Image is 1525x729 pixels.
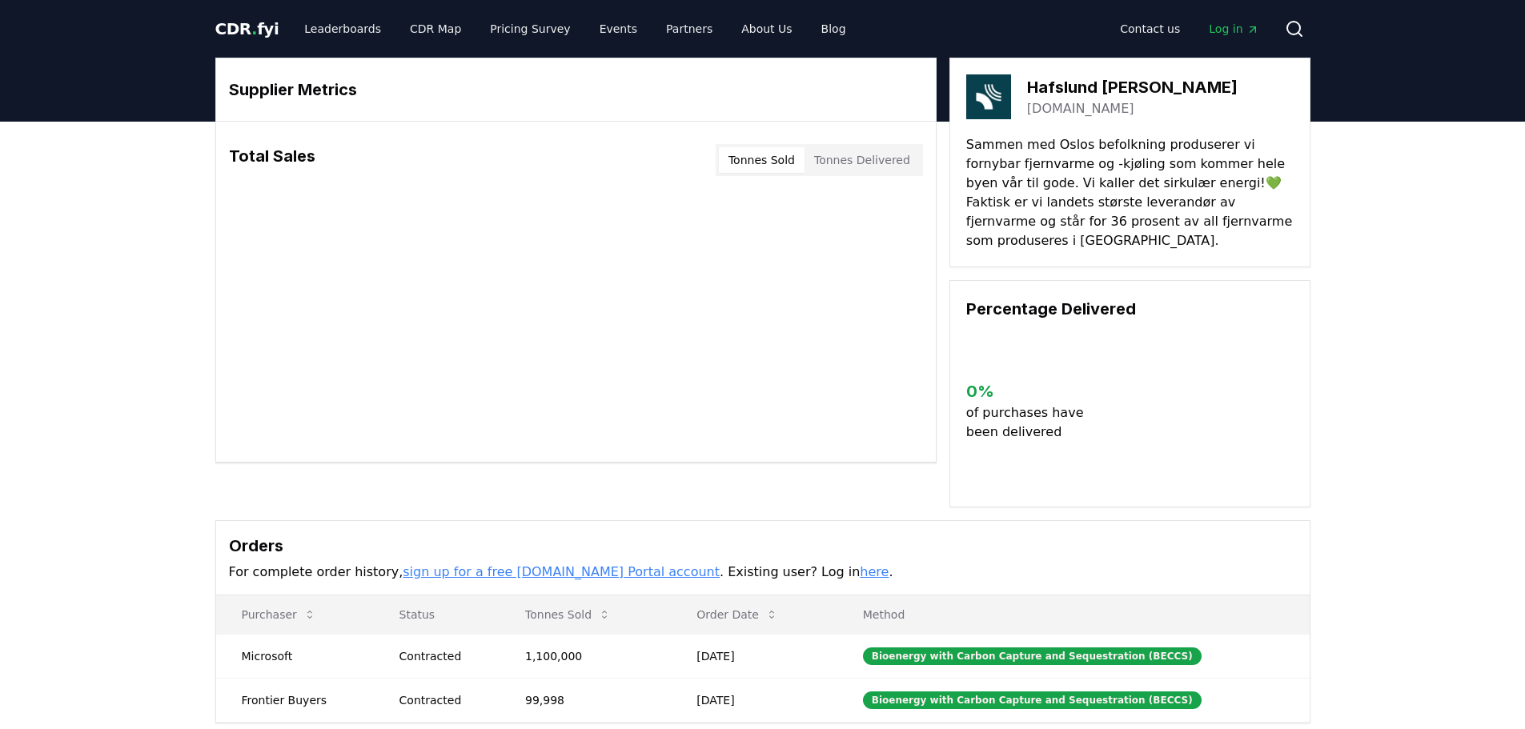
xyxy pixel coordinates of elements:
[684,599,791,631] button: Order Date
[805,147,920,173] button: Tonnes Delivered
[966,403,1097,442] p: of purchases have been delivered
[671,678,837,722] td: [DATE]
[251,19,257,38] span: .
[1027,99,1134,118] a: [DOMAIN_NAME]
[966,379,1097,403] h3: 0 %
[399,648,487,664] div: Contracted
[966,74,1011,119] img: Hafslund Celsio-logo
[229,534,1297,558] h3: Orders
[399,692,487,708] div: Contracted
[229,563,1297,582] p: For complete order history, . Existing user? Log in .
[809,14,859,43] a: Blog
[671,634,837,678] td: [DATE]
[500,678,671,722] td: 99,998
[1209,21,1258,37] span: Log in
[397,14,474,43] a: CDR Map
[863,691,1202,709] div: Bioenergy with Carbon Capture and Sequestration (BECCS)
[216,634,374,678] td: Microsoft
[387,607,487,623] p: Status
[477,14,583,43] a: Pricing Survey
[587,14,650,43] a: Events
[500,634,671,678] td: 1,100,000
[215,19,279,38] span: CDR fyi
[719,147,805,173] button: Tonnes Sold
[1196,14,1271,43] a: Log in
[215,18,279,40] a: CDR.fyi
[291,14,394,43] a: Leaderboards
[653,14,725,43] a: Partners
[229,599,329,631] button: Purchaser
[229,144,315,176] h3: Total Sales
[728,14,805,43] a: About Us
[229,78,923,102] h3: Supplier Metrics
[512,599,624,631] button: Tonnes Sold
[1107,14,1193,43] a: Contact us
[403,564,720,579] a: sign up for a free [DOMAIN_NAME] Portal account
[860,564,889,579] a: here
[850,607,1297,623] p: Method
[216,678,374,722] td: Frontier Buyers
[1027,75,1238,99] h3: Hafslund [PERSON_NAME]
[863,647,1202,665] div: Bioenergy with Carbon Capture and Sequestration (BECCS)
[1107,14,1271,43] nav: Main
[966,135,1294,250] p: Sammen med Oslos befolkning produserer vi fornybar fjernvarme og -kjøling som kommer hele byen vå...
[291,14,858,43] nav: Main
[966,297,1294,321] h3: Percentage Delivered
